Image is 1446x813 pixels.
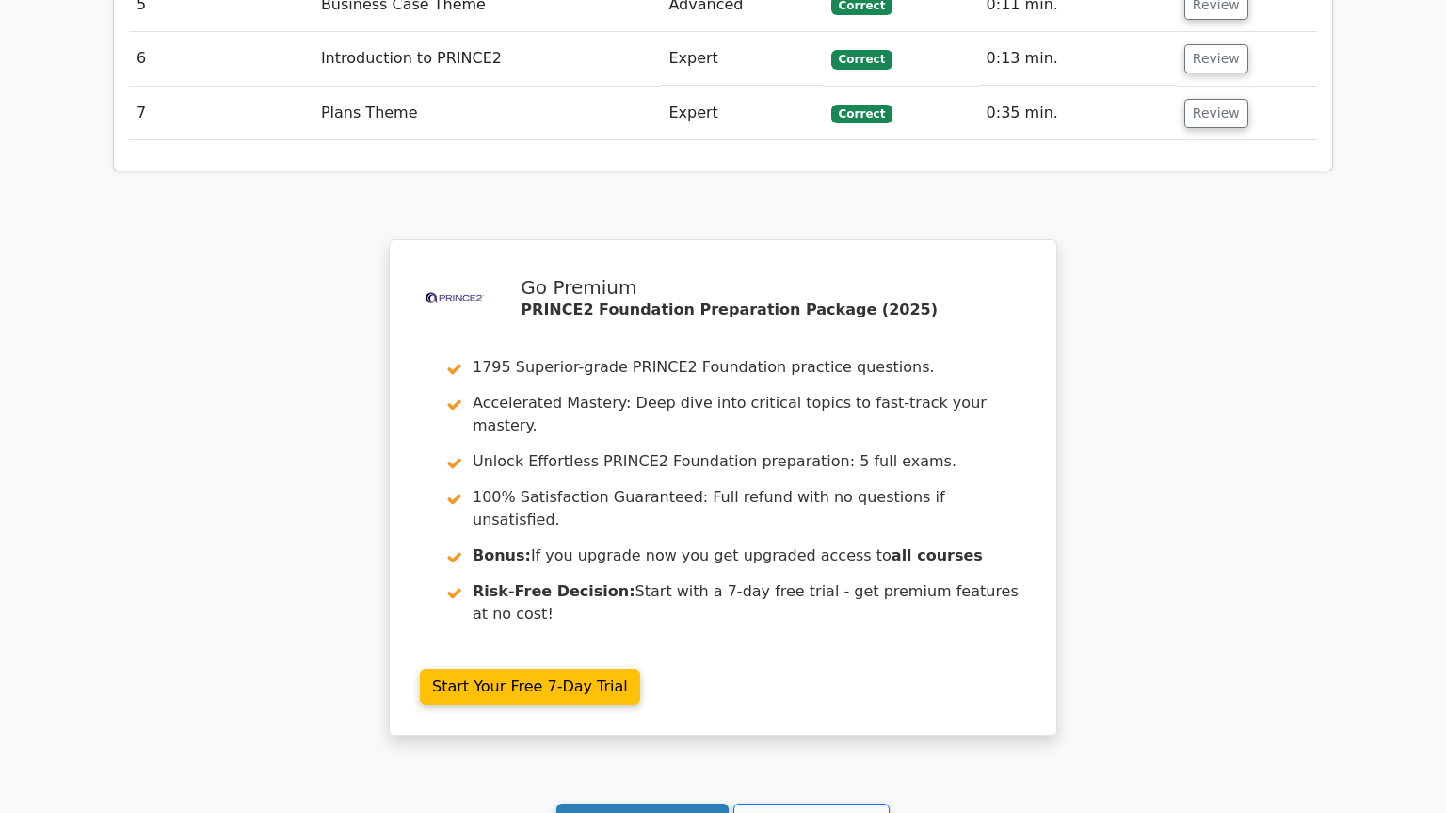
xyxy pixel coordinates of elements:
td: 0:35 min. [979,87,1177,140]
td: Expert [661,32,823,86]
a: Start Your Free 7-Day Trial [420,669,640,705]
span: Correct [831,50,892,69]
td: Expert [661,87,823,140]
td: Plans Theme [313,87,662,140]
td: Introduction to PRINCE2 [313,32,662,86]
td: 0:13 min. [979,32,1177,86]
span: Correct [831,105,892,123]
td: 7 [129,87,313,140]
td: 6 [129,32,313,86]
button: Review [1184,99,1248,128]
button: Review [1184,44,1248,73]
